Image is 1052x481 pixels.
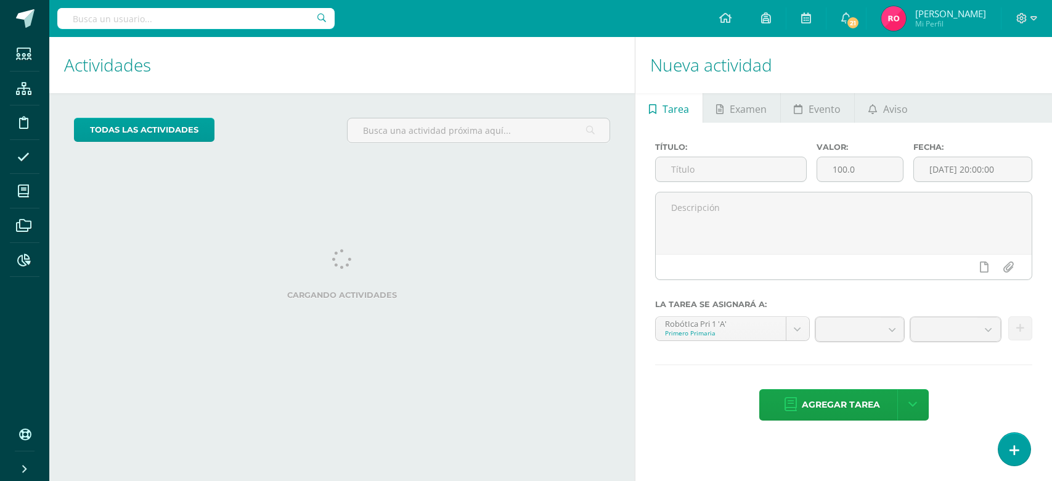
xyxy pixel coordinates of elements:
input: Busca un usuario... [57,8,335,29]
span: 21 [846,16,860,30]
input: Puntos máximos [817,157,903,181]
label: Fecha: [913,142,1032,152]
label: Título: [655,142,806,152]
a: Tarea [635,93,702,123]
input: Busca una actividad próxima aquí... [348,118,610,142]
img: 9ed3ab4ddce8f95826e4430dc4482ce6.png [881,6,906,31]
span: Evento [809,94,841,124]
a: Examen [703,93,780,123]
label: La tarea se asignará a: [655,300,1032,309]
span: Aviso [883,94,908,124]
span: Examen [730,94,767,124]
h1: Nueva actividad [650,37,1037,93]
input: Fecha de entrega [914,157,1032,181]
span: Agregar tarea [802,390,880,420]
span: Tarea [663,94,689,124]
label: Valor: [817,142,903,152]
label: Cargando actividades [74,290,610,300]
span: Mi Perfil [915,18,986,29]
a: todas las Actividades [74,118,214,142]
a: Aviso [855,93,921,123]
a: Evento [781,93,854,123]
div: Primero Primaria [665,329,776,337]
input: Título [656,157,805,181]
a: RobótIca Pri 1 'A'Primero Primaria [656,317,809,340]
span: [PERSON_NAME] [915,7,986,20]
h1: Actividades [64,37,620,93]
div: RobótIca Pri 1 'A' [665,317,776,329]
